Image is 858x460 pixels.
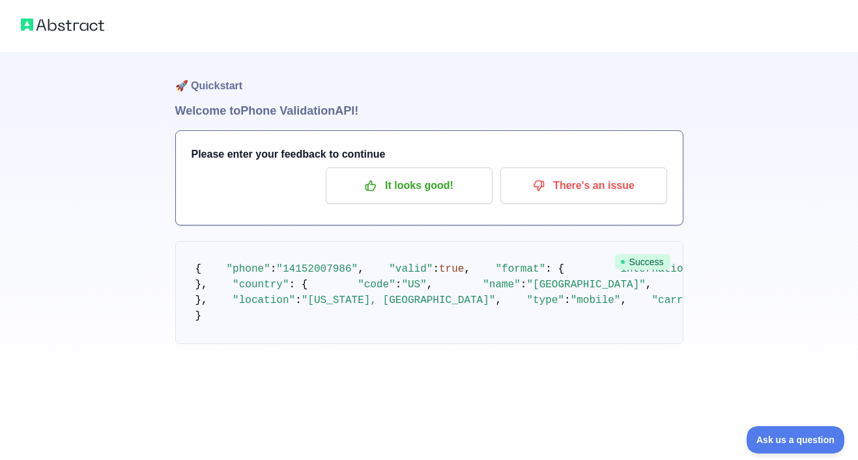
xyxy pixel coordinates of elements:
p: There's an issue [510,175,657,197]
p: It looks good! [336,175,483,197]
span: , [646,279,652,291]
span: , [464,263,470,275]
span: , [358,263,364,275]
span: "location" [233,295,295,306]
span: "phone" [227,263,270,275]
span: { [195,263,202,275]
span: "US" [401,279,426,291]
span: , [620,295,627,306]
span: : { [545,263,564,275]
span: true [439,263,464,275]
span: : [395,279,402,291]
iframe: Toggle Customer Support [747,426,845,453]
span: "type" [526,295,564,306]
span: "code" [358,279,395,291]
span: : [564,295,571,306]
span: Success [615,254,670,270]
span: "format" [495,263,545,275]
h1: Welcome to Phone Validation API! [175,102,683,120]
span: "[GEOGRAPHIC_DATA]" [526,279,645,291]
img: Abstract logo [21,16,104,34]
span: : [270,263,277,275]
span: "14152007986" [276,263,358,275]
span: "international" [614,263,708,275]
span: : [433,263,439,275]
span: : [521,279,527,291]
h1: 🚀 Quickstart [175,52,683,102]
button: It looks good! [326,167,493,204]
span: "name" [483,279,521,291]
span: "mobile" [571,295,621,306]
h3: Please enter your feedback to continue [192,147,667,162]
span: : [295,295,302,306]
span: "country" [233,279,289,291]
span: , [427,279,433,291]
span: "valid" [389,263,433,275]
span: : { [289,279,308,291]
span: "carrier" [651,295,708,306]
span: "[US_STATE], [GEOGRAPHIC_DATA]" [302,295,496,306]
button: There's an issue [500,167,667,204]
span: , [495,295,502,306]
